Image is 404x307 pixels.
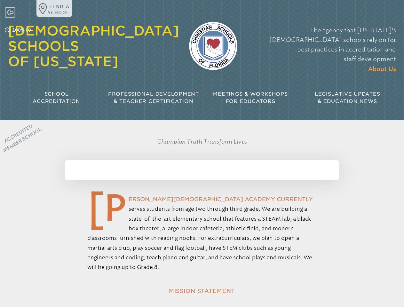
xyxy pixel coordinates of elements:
img: csf-logo-web-colors.png [189,22,238,70]
a: [DEMOGRAPHIC_DATA] Schools of [US_STATE] [8,23,179,69]
span: Professional Development & Teacher Certification [108,91,199,104]
span: Meetings & Workshops for Educators [213,91,288,104]
span: About Us [368,66,396,72]
p: [PERSON_NAME][DEMOGRAPHIC_DATA] Academy currently serves students from age two through third grad... [87,194,316,272]
h2: Mission Statement [84,287,320,296]
span: Legislative Updates & Education News [315,91,380,104]
span: The agency that [US_STATE]’s [DEMOGRAPHIC_DATA] schools rely on for best practices in accreditati... [269,27,396,63]
p: Champion Truth Transform Lives [75,138,329,146]
p: Find a school [48,3,70,15]
span: School Accreditation [33,91,80,104]
p: 100% [11,27,25,34]
span: Back [5,6,15,19]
